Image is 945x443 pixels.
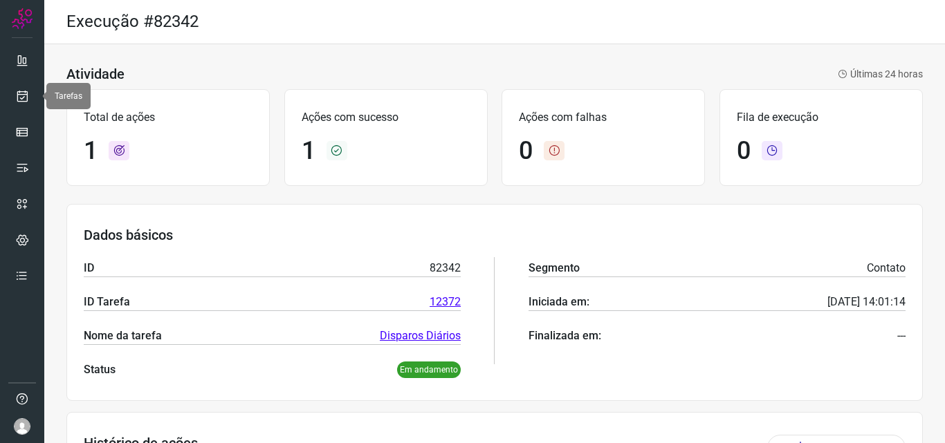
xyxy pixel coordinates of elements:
[430,294,461,310] a: 12372
[84,260,94,276] p: ID
[66,66,125,82] h3: Atividade
[838,67,923,82] p: Últimas 24 horas
[66,12,199,32] h2: Execução #82342
[55,91,82,101] span: Tarefas
[529,328,601,344] p: Finalizada em:
[529,260,580,276] p: Segmento
[380,328,461,344] a: Disparos Diários
[430,260,461,276] p: 82342
[302,109,470,126] p: Ações com sucesso
[12,8,33,29] img: Logo
[529,294,589,310] p: Iniciada em:
[519,136,533,166] h1: 0
[397,361,461,378] p: Em andamento
[737,136,751,166] h1: 0
[737,109,906,126] p: Fila de execução
[84,136,98,166] h1: 1
[827,294,906,310] p: [DATE] 14:01:14
[519,109,688,126] p: Ações com falhas
[14,418,30,435] img: avatar-user-boy.jpg
[84,328,162,344] p: Nome da tarefa
[84,227,906,243] h3: Dados básicos
[867,260,906,276] p: Contato
[302,136,315,166] h1: 1
[84,294,130,310] p: ID Tarefa
[897,328,906,344] p: ---
[84,109,253,126] p: Total de ações
[84,361,116,378] p: Status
